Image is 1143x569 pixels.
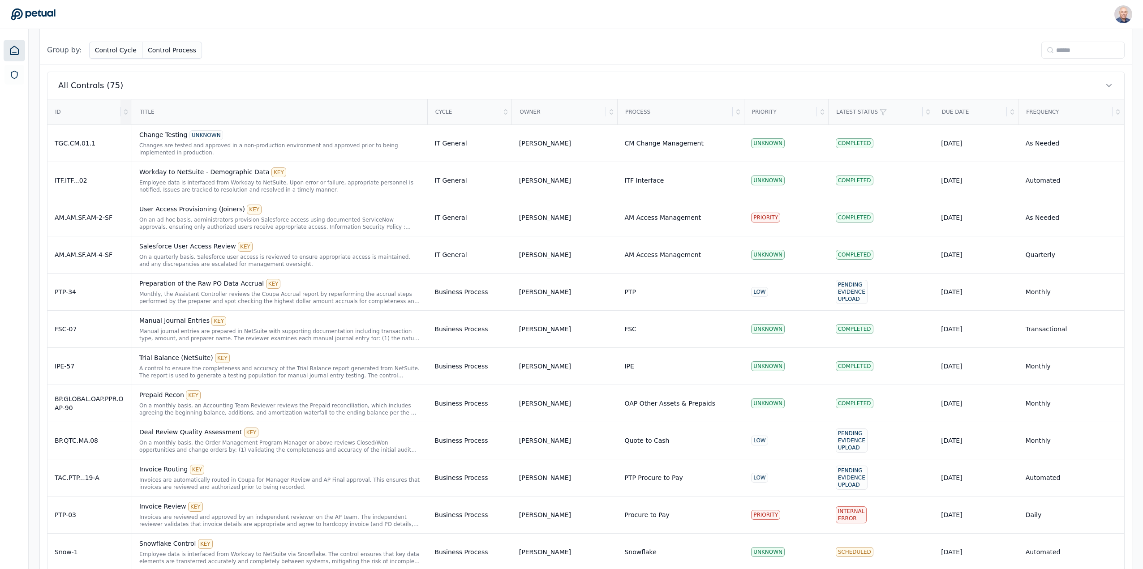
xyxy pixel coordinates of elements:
div: UNKNOWN [751,324,785,334]
div: KEY [211,316,226,326]
div: [DATE] [941,548,1011,556]
div: LOW [751,436,768,445]
div: [PERSON_NAME] [519,325,571,334]
div: Quote to Cash [624,436,669,445]
div: Pending Evidence Upload [836,466,868,490]
a: Dashboard [4,40,25,61]
div: [PERSON_NAME] [519,436,571,445]
div: AM Access Management [624,250,701,259]
div: [PERSON_NAME] [519,473,571,482]
div: UNKNOWN [751,547,785,557]
div: Owner [512,100,606,124]
div: KEY [198,539,213,549]
div: [DATE] [941,473,1011,482]
div: Trial Balance (NetSuite) [139,353,420,363]
td: As Needed [1018,124,1124,162]
div: Deal Review Quality Assessment [139,428,420,437]
div: Internal Error [836,506,867,523]
div: AM.AM.SF.AM-2-SF [55,213,125,222]
div: Completed [836,213,873,222]
td: Business Process [427,422,512,459]
div: KEY [190,465,205,475]
div: KEY [215,353,230,363]
td: Business Process [427,459,512,496]
button: Control Cycle [89,42,142,59]
td: Monthly [1018,385,1124,422]
div: Change Testing [139,130,420,140]
td: Business Process [427,496,512,533]
div: Preparation of the Raw PO Data Accrual [139,279,420,289]
div: Pending Evidence Upload [836,280,868,304]
img: Harel K [1114,5,1132,23]
div: BP.QTC.MA.08 [55,436,125,445]
div: Invoice Routing [139,465,420,475]
div: [DATE] [941,399,1011,408]
td: IT General [427,124,512,162]
div: FSC-07 [55,325,125,334]
div: Priority [745,100,817,124]
div: Snow-1 [55,548,125,556]
div: KEY [271,167,286,177]
div: ITF.ITF...02 [55,176,125,185]
td: As Needed [1018,199,1124,236]
div: [DATE] [941,325,1011,334]
div: Manual Journal Entries [139,316,420,326]
div: [DATE] [941,510,1011,519]
div: [PERSON_NAME] [519,362,571,371]
div: [DATE] [941,287,1011,296]
div: On a quarterly basis, Salesforce user access is reviewed to ensure appropriate access is maintain... [139,253,420,268]
td: Monthly [1018,273,1124,310]
div: [PERSON_NAME] [519,213,571,222]
div: [DATE] [941,250,1011,259]
div: Salesforce User Access Review [139,242,420,252]
div: Workday to NetSuite - Demographic Data [139,167,420,177]
div: On an ad hoc basis, administrators provision Salesforce access using documented ServiceNow approv... [139,216,420,231]
span: Group by: [47,45,82,56]
div: Process [618,100,733,124]
div: UNKNOWN [751,361,785,371]
div: PRIORITY [751,213,780,222]
div: Cycle [428,100,501,124]
div: Employee data is interfaced from Workday to NetSuite via Snowflake. The control ensures that key ... [139,551,420,565]
div: PRIORITY [751,510,780,520]
div: Changes are tested and approved in a non-production environment and approved prior to being imple... [139,142,420,156]
div: LOW [751,287,768,297]
div: LOW [751,473,768,483]
div: PTP Procure to Pay [624,473,683,482]
div: AM.AM.SF.AM-4-SF [55,250,125,259]
div: Employee data is interfaced from Workday to NetSuite. Upon error or failure, appropriate personne... [139,179,420,193]
div: KEY [266,279,281,289]
div: Latest Status [829,100,923,124]
div: KEY [238,242,253,252]
span: All Controls (75) [58,79,123,92]
div: ITF Interface [624,176,664,185]
div: Completed [836,324,873,334]
div: PTP-03 [55,510,125,519]
div: TAC.PTP...19-A [55,473,125,482]
div: Snowflake [624,548,656,556]
div: BP.GLOBAL.OAP.PPR.OAP-90 [55,394,125,412]
div: [PERSON_NAME] [519,510,571,519]
div: [DATE] [941,139,1011,148]
div: UNKNOWN [189,130,223,140]
td: Business Process [427,347,512,385]
div: UNKNOWN [751,250,785,260]
div: Completed [836,361,873,371]
div: KEY [188,502,203,512]
td: IT General [427,199,512,236]
td: IT General [427,236,512,273]
div: FSC [624,325,636,334]
div: PTP-34 [55,287,125,296]
div: Title [133,100,427,124]
td: Daily [1018,496,1124,533]
div: UNKNOWN [751,138,785,148]
div: Pending Evidence Upload [836,428,868,453]
div: Monthly, the Assistant Controller reviews the Coupa Accrual report by reperforming the accrual st... [139,291,420,305]
td: Business Process [427,273,512,310]
div: KEY [186,390,201,400]
td: Monthly [1018,422,1124,459]
div: Completed [836,138,873,148]
td: Business Process [427,385,512,422]
div: [PERSON_NAME] [519,287,571,296]
button: All Controls (75) [47,72,1124,99]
